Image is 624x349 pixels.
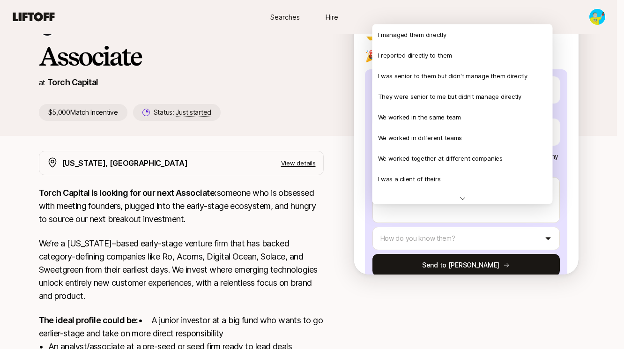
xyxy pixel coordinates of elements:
p: We worked in different teams [378,133,462,142]
p: I was a client of theirs [378,174,441,184]
p: We worked in the same team [378,112,461,122]
p: I reported directly to them [378,51,452,60]
p: We worked together at different companies [378,154,503,163]
p: They were senior to me but didn't manage directly [378,92,521,101]
p: I managed them directly [378,30,446,39]
p: I was senior to them but didn't manage them directly [378,71,527,81]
